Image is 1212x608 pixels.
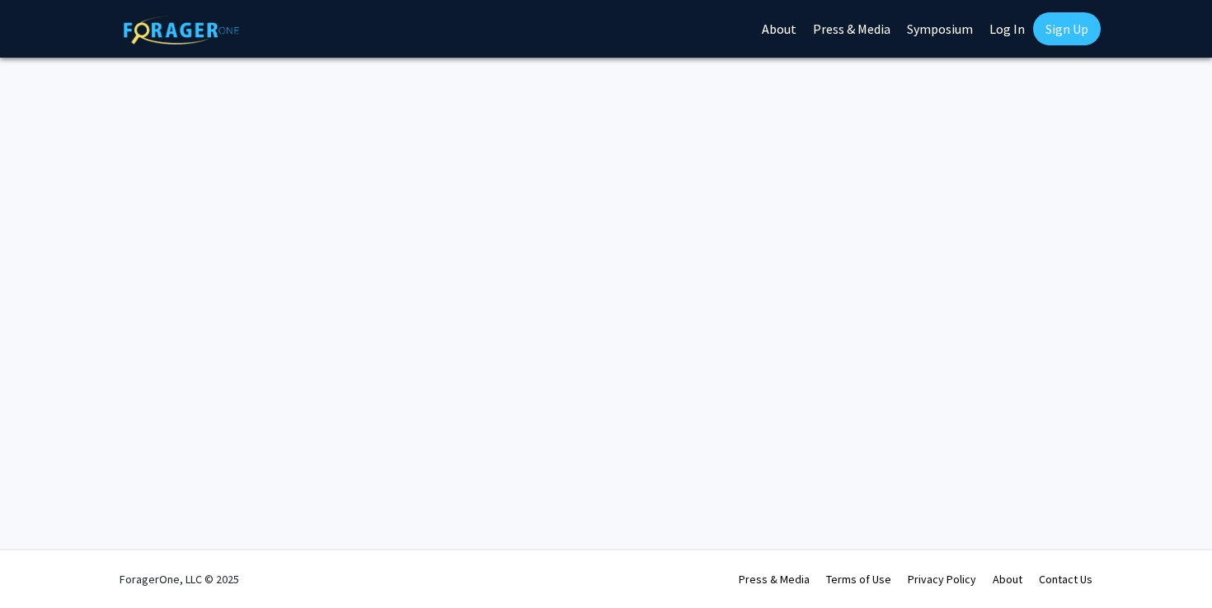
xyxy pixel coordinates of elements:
a: Sign Up [1033,12,1101,45]
div: ForagerOne, LLC © 2025 [120,550,239,608]
a: Terms of Use [826,572,891,587]
a: About [993,572,1022,587]
img: ForagerOne Logo [124,16,239,44]
a: Contact Us [1039,572,1092,587]
a: Privacy Policy [908,572,976,587]
a: Press & Media [739,572,810,587]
